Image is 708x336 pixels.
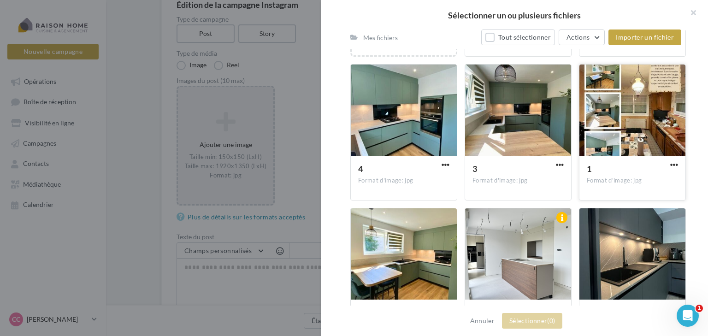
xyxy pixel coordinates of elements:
div: Format d'image: jpg [358,177,449,185]
span: Importer un fichier [616,33,674,41]
span: Actions [566,33,590,41]
span: 1 [587,164,591,174]
span: (0) [547,317,555,324]
button: Importer un fichier [608,29,681,45]
div: Format d'image: jpg [587,177,678,185]
span: 1 [696,305,703,312]
div: Mes fichiers [363,33,398,42]
button: Sélectionner(0) [502,313,562,329]
button: Annuler [466,315,498,326]
button: Tout sélectionner [481,29,555,45]
span: 4 [358,164,363,174]
span: 3 [472,164,477,174]
h2: Sélectionner un ou plusieurs fichiers [336,11,693,19]
button: Actions [559,29,605,45]
iframe: Intercom live chat [677,305,699,327]
div: Format d'image: jpg [472,177,564,185]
